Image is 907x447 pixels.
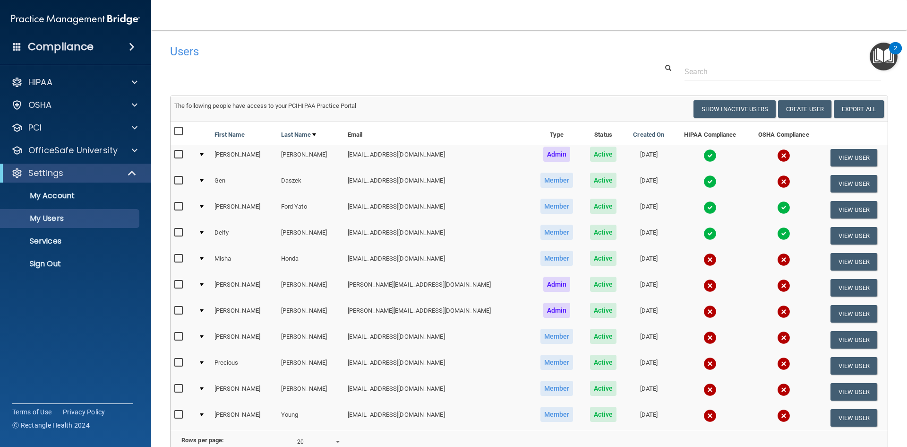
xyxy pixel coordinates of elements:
td: [EMAIL_ADDRESS][DOMAIN_NAME] [344,197,531,223]
span: Admin [543,147,571,162]
img: cross.ca9f0e7f.svg [777,253,790,266]
span: Active [590,303,617,318]
img: tick.e7d51cea.svg [703,201,717,214]
span: The following people have access to your PCIHIPAA Practice Portal [174,102,357,109]
td: [EMAIL_ADDRESS][DOMAIN_NAME] [344,327,531,353]
th: Status [582,122,625,145]
td: [DATE] [625,223,673,249]
td: [PERSON_NAME][EMAIL_ADDRESS][DOMAIN_NAME] [344,275,531,301]
td: [PERSON_NAME] [211,327,277,353]
td: [EMAIL_ADDRESS][DOMAIN_NAME] [344,249,531,275]
span: Active [590,381,617,396]
button: View User [830,357,877,375]
th: HIPAA Compliance [673,122,747,145]
td: [DATE] [625,145,673,171]
img: cross.ca9f0e7f.svg [777,279,790,292]
td: Delfy [211,223,277,249]
button: View User [830,175,877,193]
td: Misha [211,249,277,275]
td: [PERSON_NAME] [211,405,277,430]
a: Privacy Policy [63,407,105,417]
span: Active [590,329,617,344]
img: cross.ca9f0e7f.svg [703,279,717,292]
a: Export All [834,100,884,118]
th: OSHA Compliance [747,122,820,145]
td: [DATE] [625,249,673,275]
img: tick.e7d51cea.svg [703,227,717,240]
button: Open Resource Center, 2 new notifications [870,43,898,70]
input: Search [685,63,881,80]
a: OSHA [11,99,137,111]
td: [PERSON_NAME] [211,145,277,171]
td: [DATE] [625,197,673,223]
img: cross.ca9f0e7f.svg [703,331,717,344]
p: Services [6,237,135,246]
td: [EMAIL_ADDRESS][DOMAIN_NAME] [344,353,531,379]
p: HIPAA [28,77,52,88]
img: cross.ca9f0e7f.svg [703,409,717,422]
img: cross.ca9f0e7f.svg [777,149,790,162]
td: [DATE] [625,171,673,197]
button: View User [830,305,877,323]
a: Settings [11,167,137,179]
th: Type [531,122,582,145]
a: Last Name [281,129,316,140]
td: [EMAIL_ADDRESS][DOMAIN_NAME] [344,171,531,197]
td: Ford Yato [277,197,344,223]
img: tick.e7d51cea.svg [777,201,790,214]
td: [DATE] [625,327,673,353]
button: View User [830,331,877,349]
div: 2 [894,48,897,61]
td: Honda [277,249,344,275]
p: Sign Out [6,259,135,269]
a: Terms of Use [12,407,51,417]
img: tick.e7d51cea.svg [777,227,790,240]
button: View User [830,149,877,167]
th: Email [344,122,531,145]
td: [DATE] [625,275,673,301]
b: Rows per page: [181,437,224,444]
td: [PERSON_NAME] [277,327,344,353]
td: Gen [211,171,277,197]
td: Precious [211,353,277,379]
td: [PERSON_NAME] [277,353,344,379]
img: cross.ca9f0e7f.svg [703,383,717,396]
td: [EMAIL_ADDRESS][DOMAIN_NAME] [344,145,531,171]
td: [DATE] [625,405,673,430]
td: [PERSON_NAME] [277,301,344,327]
span: Active [590,225,617,240]
td: [PERSON_NAME] [211,275,277,301]
span: Active [590,173,617,188]
td: Daszek [277,171,344,197]
span: Member [540,381,573,396]
button: Create User [778,100,831,118]
td: [DATE] [625,301,673,327]
span: Member [540,199,573,214]
span: Member [540,173,573,188]
img: cross.ca9f0e7f.svg [777,383,790,396]
p: My Users [6,214,135,223]
td: [PERSON_NAME] [211,379,277,405]
td: [EMAIL_ADDRESS][DOMAIN_NAME] [344,405,531,430]
button: View User [830,253,877,271]
td: [PERSON_NAME][EMAIL_ADDRESS][DOMAIN_NAME] [344,301,531,327]
p: PCI [28,122,42,133]
span: Admin [543,277,571,292]
button: View User [830,227,877,245]
td: [PERSON_NAME] [277,379,344,405]
td: [PERSON_NAME] [211,197,277,223]
td: Young [277,405,344,430]
img: cross.ca9f0e7f.svg [777,331,790,344]
span: Member [540,407,573,422]
p: Settings [28,167,63,179]
a: PCI [11,122,137,133]
td: [EMAIL_ADDRESS][DOMAIN_NAME] [344,223,531,249]
td: [PERSON_NAME] [277,223,344,249]
img: tick.e7d51cea.svg [703,175,717,188]
span: Active [590,355,617,370]
td: [DATE] [625,353,673,379]
button: View User [830,383,877,401]
span: Active [590,147,617,162]
img: cross.ca9f0e7f.svg [703,253,717,266]
a: First Name [214,129,245,140]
